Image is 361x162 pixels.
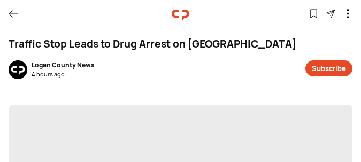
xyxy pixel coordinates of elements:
[32,70,95,79] div: 4 hours ago
[32,60,95,70] div: Logan County News
[172,6,189,24] img: logo
[305,60,352,76] button: Subscribe
[9,36,352,52] div: Traffic Stop Leads to Drug Arrest on [GEOGRAPHIC_DATA]
[9,60,27,79] img: resizeImage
